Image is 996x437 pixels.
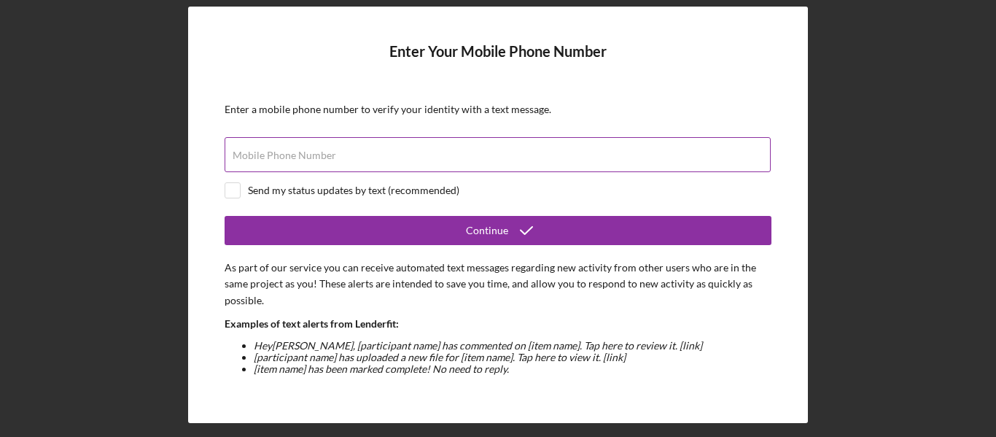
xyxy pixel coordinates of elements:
[233,150,336,161] label: Mobile Phone Number
[225,216,771,245] button: Continue
[225,43,771,82] h4: Enter Your Mobile Phone Number
[466,216,508,245] div: Continue
[225,316,771,332] p: Examples of text alerts from Lenderfit:
[248,185,459,196] div: Send my status updates by text (recommended)
[254,352,771,363] li: [participant name] has uploaded a new file for [item name]. Tap here to view it. [link]
[225,260,771,309] p: As part of our service you can receive automated text messages regarding new activity from other ...
[225,104,771,115] div: Enter a mobile phone number to verify your identity with a text message.
[254,363,771,375] li: [item name] has been marked complete! No need to reply.
[254,340,771,352] li: Hey [PERSON_NAME] , [participant name] has commented on [item name]. Tap here to review it. [link]
[225,382,771,415] p: Message frequency varies. Message and data rates may apply. If you have any questions about your ...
